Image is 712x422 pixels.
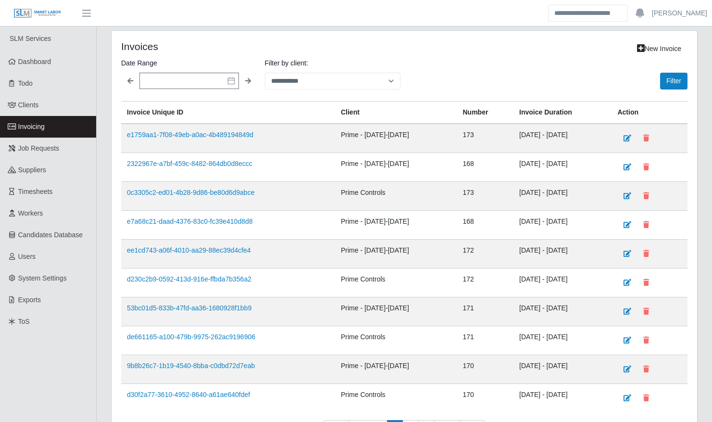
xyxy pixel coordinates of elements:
td: Prime Controls [335,384,457,413]
span: Clients [18,101,39,109]
th: Invoice Unique ID [121,102,335,124]
img: SLM Logo [13,8,62,19]
td: Prime - [DATE]-[DATE] [335,211,457,240]
td: [DATE] - [DATE] [513,326,612,355]
span: Timesheets [18,188,53,195]
span: Candidates Database [18,231,83,239]
span: Users [18,253,36,260]
input: Search [548,5,628,22]
td: 173 [457,182,514,211]
label: Date Range [121,57,257,69]
a: e7a68c21-daad-4376-83c0-fc39e410d8d8 [127,217,253,225]
a: e1759aa1-7f08-49eb-a0ac-4b489194849d [127,131,253,139]
td: Prime - [DATE]-[DATE] [335,297,457,326]
th: Number [457,102,514,124]
td: 170 [457,355,514,384]
a: d230c2b9-0592-413d-916e-ffbda7b356a2 [127,275,251,283]
td: [DATE] - [DATE] [513,355,612,384]
td: 171 [457,297,514,326]
a: [PERSON_NAME] [652,8,707,18]
a: ee1cd743-a06f-4010-aa29-88ec39d4cfe4 [127,246,251,254]
td: 172 [457,240,514,269]
td: 168 [457,153,514,182]
span: Workers [18,209,43,217]
span: Exports [18,296,41,304]
td: Prime - [DATE]-[DATE] [335,355,457,384]
td: [DATE] - [DATE] [513,240,612,269]
a: d30f2a77-3610-4952-8640-a61ae640fdef [127,391,250,398]
span: System Settings [18,274,67,282]
a: New Invoice [631,40,687,57]
td: 170 [457,384,514,413]
td: [DATE] - [DATE] [513,211,612,240]
span: Todo [18,79,33,87]
td: 168 [457,211,514,240]
th: Invoice Duration [513,102,612,124]
span: Invoicing [18,123,45,130]
span: ToS [18,318,30,325]
td: Prime - [DATE]-[DATE] [335,153,457,182]
td: [DATE] - [DATE] [513,153,612,182]
td: 172 [457,269,514,297]
td: 173 [457,124,514,153]
a: 53bc01d5-833b-47fd-aa36-1680928f1bb9 [127,304,251,312]
td: Prime Controls [335,326,457,355]
td: Prime Controls [335,269,457,297]
a: de661165-a100-479b-9975-262ac9196906 [127,333,255,341]
td: [DATE] - [DATE] [513,124,612,153]
label: Filter by client: [265,57,401,69]
td: Prime - [DATE]-[DATE] [335,240,457,269]
h4: Invoices [121,40,349,52]
a: 2322967e-a7bf-459c-8482-864db0d8eccc [127,160,252,167]
td: Prime - [DATE]-[DATE] [335,124,457,153]
td: 171 [457,326,514,355]
span: Suppliers [18,166,46,174]
button: Filter [660,73,687,90]
td: [DATE] - [DATE] [513,182,612,211]
a: 9b8b26c7-1b19-4540-8bba-c0dbd72d7eab [127,362,255,370]
td: [DATE] - [DATE] [513,384,612,413]
span: Dashboard [18,58,51,65]
td: [DATE] - [DATE] [513,269,612,297]
span: Job Requests [18,144,60,152]
td: [DATE] - [DATE] [513,297,612,326]
span: SLM Services [10,35,51,42]
a: 0c3305c2-ed01-4b28-9d86-be80d6d9abce [127,189,254,196]
th: Action [612,102,687,124]
td: Prime Controls [335,182,457,211]
th: Client [335,102,457,124]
